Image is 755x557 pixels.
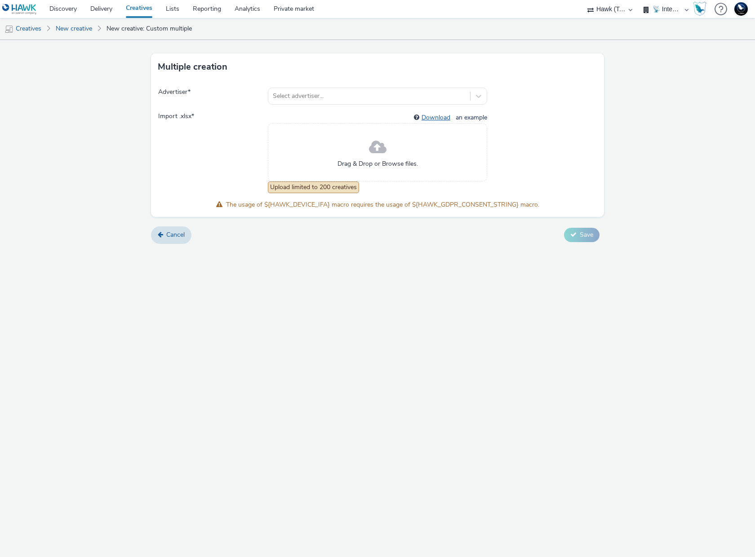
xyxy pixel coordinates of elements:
a: Download [422,113,454,122]
span: Save [580,230,593,239]
span: Advertiser * [158,88,268,105]
a: New creative [51,18,97,40]
span: Cancel [166,230,185,239]
h3: Multiple creation [158,60,227,74]
div: Upload limited to 200 creatives [268,181,359,193]
button: Save [564,228,600,242]
span: The usage of ${HAWK_DEVICE_IFA} macro requires the usage of ${HAWK_GDPR_CONSENT_STRING} macro. [226,200,539,209]
a: Cancel [151,226,191,243]
a: New creative: Custom multiple [102,18,196,40]
span: an example [454,113,487,122]
img: Support Hawk [734,2,748,16]
img: mobile [4,25,13,34]
a: Hawk Academy [693,2,710,16]
span: Import .xlsx * [158,112,268,193]
img: undefined Logo [2,4,37,15]
span: Drag & Drop or Browse files. [338,159,418,168]
img: Hawk Academy [693,2,706,16]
